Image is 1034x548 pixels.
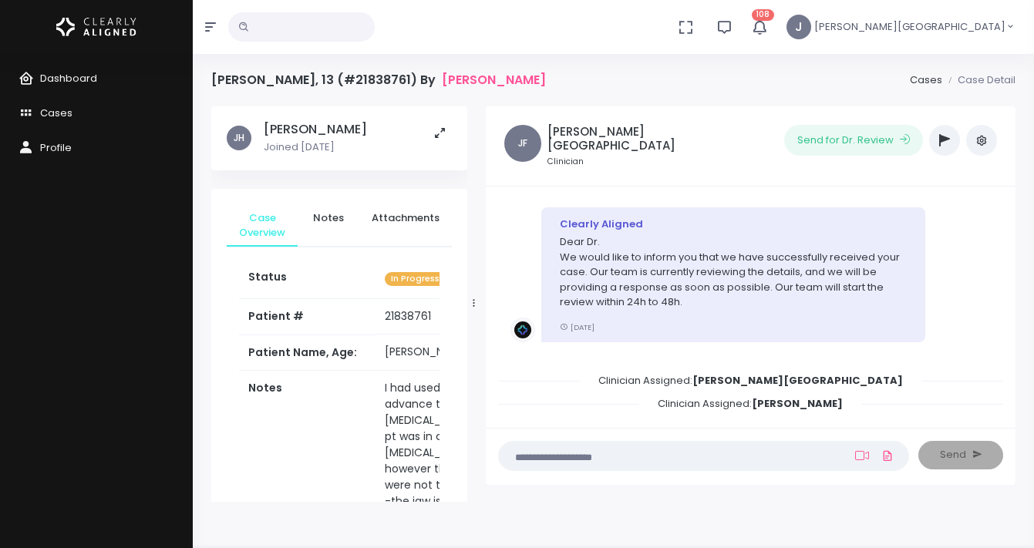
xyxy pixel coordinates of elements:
span: Notes [310,210,347,226]
span: In Progress [385,272,446,287]
h5: [PERSON_NAME][GEOGRAPHIC_DATA] [547,125,675,153]
b: [PERSON_NAME][GEOGRAPHIC_DATA] [692,373,903,388]
h4: [PERSON_NAME], 13 (#21838761) By [211,72,546,87]
span: JF [504,125,541,162]
p: Dear Dr. We would like to inform you that we have successfully received your case. Our team is cu... [560,234,908,310]
a: Add Loom Video [852,449,872,462]
span: Clinician Assigned: [580,368,921,392]
span: JH [227,126,251,150]
h5: [PERSON_NAME] [264,122,367,137]
p: Joined [DATE] [264,140,367,155]
span: Profile [40,140,72,155]
img: Logo Horizontal [56,11,136,43]
div: scrollable content [498,199,1003,413]
div: scrollable content [211,106,467,502]
a: Cases [910,72,942,87]
span: Dashboard [40,71,97,86]
th: Patient Name, Age: [239,335,376,370]
span: J [786,15,811,39]
td: 21838761 [376,299,507,335]
span: Cases [40,106,72,120]
a: Add Files [878,442,897,469]
small: Clinician [547,156,675,168]
th: Status [239,260,376,299]
small: [DATE] [560,322,594,332]
span: Attachments [372,210,440,226]
th: Patient # [239,299,376,335]
button: Send for Dr. Review [784,125,923,156]
span: [PERSON_NAME][GEOGRAPHIC_DATA] [814,19,1005,35]
span: Clinician Assigned: [639,392,861,415]
a: [PERSON_NAME] [442,72,546,87]
td: [PERSON_NAME], 13 [376,335,507,370]
b: [PERSON_NAME] [752,396,843,411]
span: Case Overview [239,210,285,240]
span: 108 [752,9,774,21]
li: Case Detail [942,72,1015,88]
div: Clearly Aligned [560,217,908,232]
